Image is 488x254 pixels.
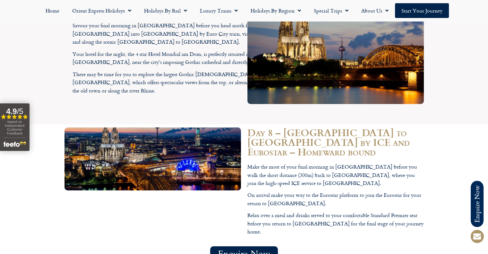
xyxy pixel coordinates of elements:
a: Luxury Trains [193,3,244,18]
a: Start your Journey [395,3,449,18]
a: Holidays by Region [244,3,307,18]
a: Holidays by Rail [138,3,193,18]
a: About Us [355,3,395,18]
a: Special Trips [307,3,355,18]
nav: Menu [3,3,485,18]
p: Make the most of your final morning in [GEOGRAPHIC_DATA] before you walk the short distance (300m... [247,163,424,188]
p: There may be time for you to explore the largest Gothic [DEMOGRAPHIC_DATA] in [GEOGRAPHIC_DATA], ... [73,70,313,95]
p: Your hotel for the night, the 4 star Hotel Mondial am Dom, is perfectly situated in the centre of... [73,50,313,66]
h2: Day 8 – [GEOGRAPHIC_DATA] to [GEOGRAPHIC_DATA] by ICE and Eurostar – Homeward bound [247,127,424,156]
a: Orient Express Holidays [66,3,138,18]
p: Relax over a meal and drinks served to your comfortable Standard Premier seat before you return t... [247,211,424,236]
a: Home [39,3,66,18]
p: On arrival make your way to the Eurostar platform to join the Eurostar for your return to [GEOGRA... [247,191,424,207]
p: Savour your final morning in [GEOGRAPHIC_DATA] before you head north from [GEOGRAPHIC_DATA] into ... [73,22,313,46]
